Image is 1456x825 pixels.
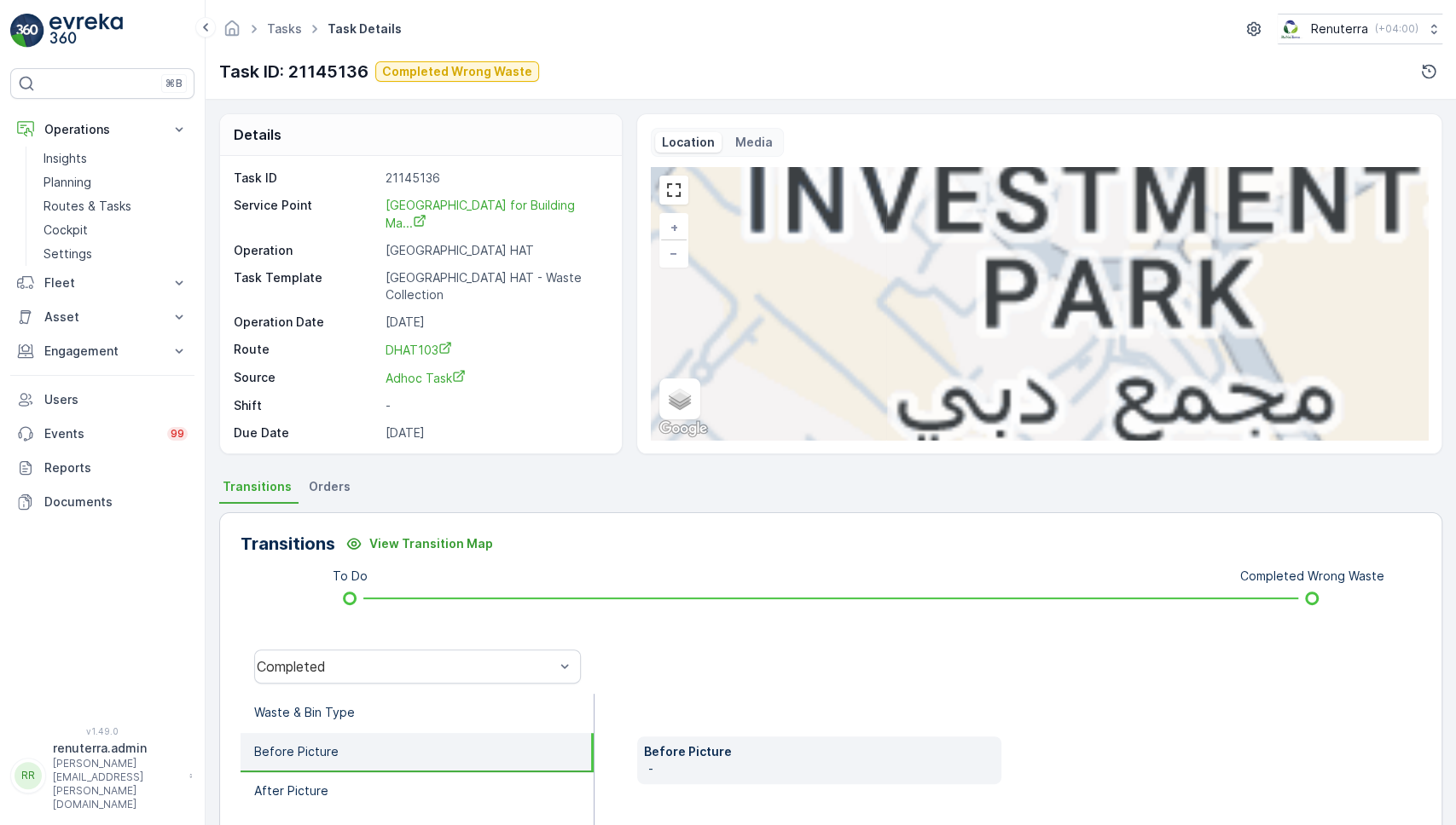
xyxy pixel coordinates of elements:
p: Operation Date [234,314,379,331]
p: Cockpit [44,222,88,239]
a: Layers [661,380,699,418]
p: ( +04:00 ) [1375,22,1418,36]
p: Time Window [234,452,379,469]
a: Madar Emirates for Building Ma... [386,196,578,231]
button: Completed Wrong Waste [375,61,539,82]
p: 21145136 [386,170,603,187]
p: [DATE] [386,424,603,441]
button: Operations [10,112,194,147]
p: Documents [44,493,188,511]
span: − [670,245,678,260]
p: Reports [44,459,188,476]
p: ⌘B [165,77,183,90]
p: Completed Wrong Waste [1239,568,1383,585]
img: logo [10,14,44,48]
p: 99 [171,427,184,441]
a: DHAT103 [386,341,603,359]
a: Planning [37,170,194,194]
a: Open this area in Google Maps (opens a new window) [655,418,711,440]
span: Adhoc Task [386,371,466,385]
p: Route [234,341,379,359]
p: [PERSON_NAME][EMAIL_ADDRESS][PERSON_NAME][DOMAIN_NAME] [53,757,181,811]
span: Transitions [223,478,292,495]
button: Renuterra(+04:00) [1278,14,1442,44]
p: Shift [234,397,379,414]
p: Renuterra [1311,20,1368,37]
button: View Transition Map [335,530,503,557]
p: Location [662,134,715,151]
p: Fleet [44,274,160,291]
a: Documents [10,485,194,519]
img: Google [655,418,711,440]
a: Cockpit [37,218,194,242]
a: Users [10,383,194,417]
a: Adhoc Task [386,369,603,387]
p: Service Point [234,197,379,232]
a: Insights [37,147,194,170]
p: Source [234,369,379,387]
button: Asset [10,300,194,334]
span: + [670,220,678,234]
div: Completed [257,659,554,674]
p: Operations [44,121,160,138]
p: Operation [234,242,379,259]
p: Transitions [241,531,335,557]
a: Events99 [10,417,194,451]
p: [GEOGRAPHIC_DATA] HAT - Waste Collection [386,269,603,303]
button: RRrenuterra.admin[PERSON_NAME][EMAIL_ADDRESS][PERSON_NAME][DOMAIN_NAME] [10,740,194,811]
span: Task Details [324,20,405,37]
p: [GEOGRAPHIC_DATA] HAT [386,242,603,259]
span: DHAT103 [386,343,452,357]
span: [GEOGRAPHIC_DATA] for Building Ma... [386,198,578,230]
p: Due Date [234,424,379,441]
p: - [386,397,603,414]
p: Asset [44,309,160,326]
button: Fleet [10,266,194,300]
p: Settings [44,245,92,262]
img: logo_light-DOdMpM7g.png [49,14,123,48]
a: Routes & Tasks [37,194,194,218]
p: Engagement [44,343,160,360]
p: View Transition Map [369,535,493,552]
p: After Picture [254,782,328,799]
p: Details [234,124,281,145]
p: - [386,452,603,469]
p: Routes & Tasks [44,198,131,215]
a: View Fullscreen [661,177,687,203]
p: Task Template [234,269,379,303]
span: Orders [309,478,351,495]
a: Zoom In [661,215,687,240]
p: Task ID [234,170,379,187]
a: Tasks [267,21,302,36]
p: Users [44,391,188,408]
button: Engagement [10,334,194,368]
p: Events [44,425,157,442]
p: renuterra.admin [53,740,181,757]
p: Task ID: 21145136 [219,59,368,84]
a: Settings [37,242,194,266]
a: Homepage [223,26,241,40]
p: - [648,760,994,777]
p: Media [735,134,773,151]
p: Completed Wrong Waste [382,63,532,80]
div: RR [15,762,42,789]
p: [DATE] [386,314,603,331]
span: v 1.49.0 [10,726,194,736]
img: Screenshot_2024-07-26_at_13.33.01.png [1278,20,1304,38]
a: Reports [10,451,194,485]
p: Insights [44,150,87,167]
a: Zoom Out [661,240,687,266]
p: Before Picture [644,743,994,760]
p: To Do [333,568,368,585]
p: Waste & Bin Type [254,704,355,721]
p: Before Picture [254,743,339,760]
p: Planning [44,174,91,191]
